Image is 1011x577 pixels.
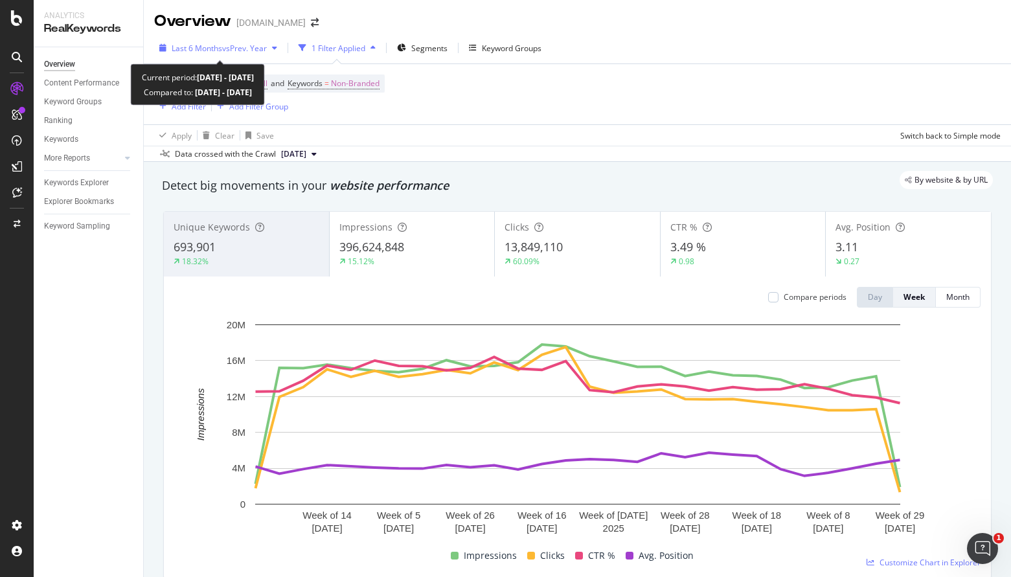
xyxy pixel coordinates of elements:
span: CTR % [588,548,615,563]
span: Impressions [339,221,392,233]
a: Customize Chart in Explorer [867,557,981,568]
span: vs Prev. Year [222,43,267,54]
span: 13,849,110 [505,239,563,255]
text: Impressions [195,388,206,440]
div: Day [868,291,882,302]
button: Switch back to Simple mode [895,125,1001,146]
text: [DATE] [885,523,915,534]
text: Week of 8 [806,510,850,521]
span: Non-Branded [331,74,380,93]
div: RealKeywords [44,21,133,36]
div: Explorer Bookmarks [44,195,114,209]
iframe: Intercom live chat [967,533,998,564]
text: [DATE] [670,523,700,534]
div: More Reports [44,152,90,165]
div: Apply [172,130,192,141]
text: [DATE] [312,523,342,534]
div: 0.98 [679,256,694,267]
span: Clicks [540,548,565,563]
button: Month [936,287,981,308]
a: Ranking [44,114,134,128]
text: 2025 [603,523,624,534]
span: 3.11 [835,239,858,255]
div: Keywords [44,133,78,146]
text: Week of [DATE] [579,510,648,521]
span: By website & by URL [914,176,988,184]
div: Save [256,130,274,141]
text: Week of 28 [661,510,710,521]
span: Avg. Position [835,221,891,233]
div: Data crossed with the Crawl [175,148,276,160]
span: 2025 Sep. 29th [281,148,306,160]
span: 1 [994,533,1004,543]
text: [DATE] [527,523,557,534]
text: Week of 5 [377,510,420,521]
div: Add Filter Group [229,101,288,112]
div: 0.27 [844,256,859,267]
span: 3.49 % [670,239,706,255]
text: 8M [232,427,245,438]
span: Keywords [288,78,323,89]
text: [DATE] [742,523,772,534]
button: Add Filter [154,98,206,114]
div: Content Performance [44,76,119,90]
div: 60.09% [513,256,540,267]
div: Keywords Explorer [44,176,109,190]
div: Compared to: [144,85,252,100]
b: [DATE] - [DATE] [193,87,252,98]
b: [DATE] - [DATE] [197,72,254,83]
span: and [271,78,284,89]
text: Week of 29 [876,510,925,521]
button: [DATE] [276,146,322,162]
button: Segments [392,38,453,58]
div: 1 Filter Applied [312,43,365,54]
a: Overview [44,58,134,71]
div: Switch back to Simple mode [900,130,1001,141]
button: Apply [154,125,192,146]
span: CTR % [670,221,698,233]
span: Last 6 Months [172,43,222,54]
text: [DATE] [813,523,843,534]
button: Clear [198,125,234,146]
div: legacy label [900,171,993,189]
text: Week of 18 [733,510,782,521]
div: Ranking [44,114,73,128]
span: Segments [411,43,448,54]
span: Avg. Position [639,548,694,563]
text: Week of 26 [446,510,495,521]
div: arrow-right-arrow-left [311,18,319,27]
div: 15.12% [348,256,374,267]
span: 396,624,848 [339,239,404,255]
a: Keywords [44,133,134,146]
div: Month [946,291,970,302]
div: [DOMAIN_NAME] [236,16,306,29]
text: [DATE] [383,523,414,534]
span: 693,901 [174,239,216,255]
button: Add Filter Group [212,98,288,114]
button: Week [893,287,936,308]
text: 12M [227,391,245,402]
div: A chart. [174,318,981,543]
button: Save [240,125,274,146]
text: 0 [240,499,245,510]
a: Keyword Sampling [44,220,134,233]
button: 1 Filter Applied [293,38,381,58]
div: Overview [44,58,75,71]
text: 16M [227,355,245,366]
a: Content Performance [44,76,134,90]
span: = [324,78,329,89]
div: Week [903,291,925,302]
div: Add Filter [172,101,206,112]
div: Analytics [44,10,133,21]
div: 18.32% [182,256,209,267]
div: Keyword Groups [482,43,541,54]
div: Overview [154,10,231,32]
a: Keyword Groups [44,95,134,109]
text: Week of 16 [517,510,567,521]
text: 20M [227,319,245,330]
div: Clear [215,130,234,141]
div: Compare periods [784,291,846,302]
text: [DATE] [455,523,486,534]
div: Keyword Sampling [44,220,110,233]
a: More Reports [44,152,121,165]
